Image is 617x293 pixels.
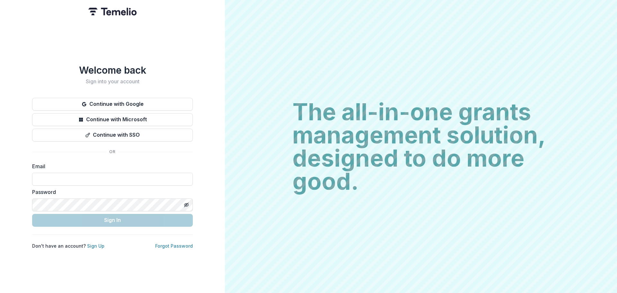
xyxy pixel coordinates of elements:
a: Forgot Password [155,243,193,249]
h2: Sign into your account [32,78,193,85]
button: Continue with Google [32,98,193,111]
button: Sign In [32,214,193,227]
h1: Welcome back [32,64,193,76]
label: Password [32,188,189,196]
img: Temelio [88,8,137,15]
p: Don't have an account? [32,243,104,249]
button: Toggle password visibility [181,200,192,210]
a: Sign Up [87,243,104,249]
label: Email [32,162,189,170]
button: Continue with SSO [32,129,193,142]
button: Continue with Microsoft [32,113,193,126]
